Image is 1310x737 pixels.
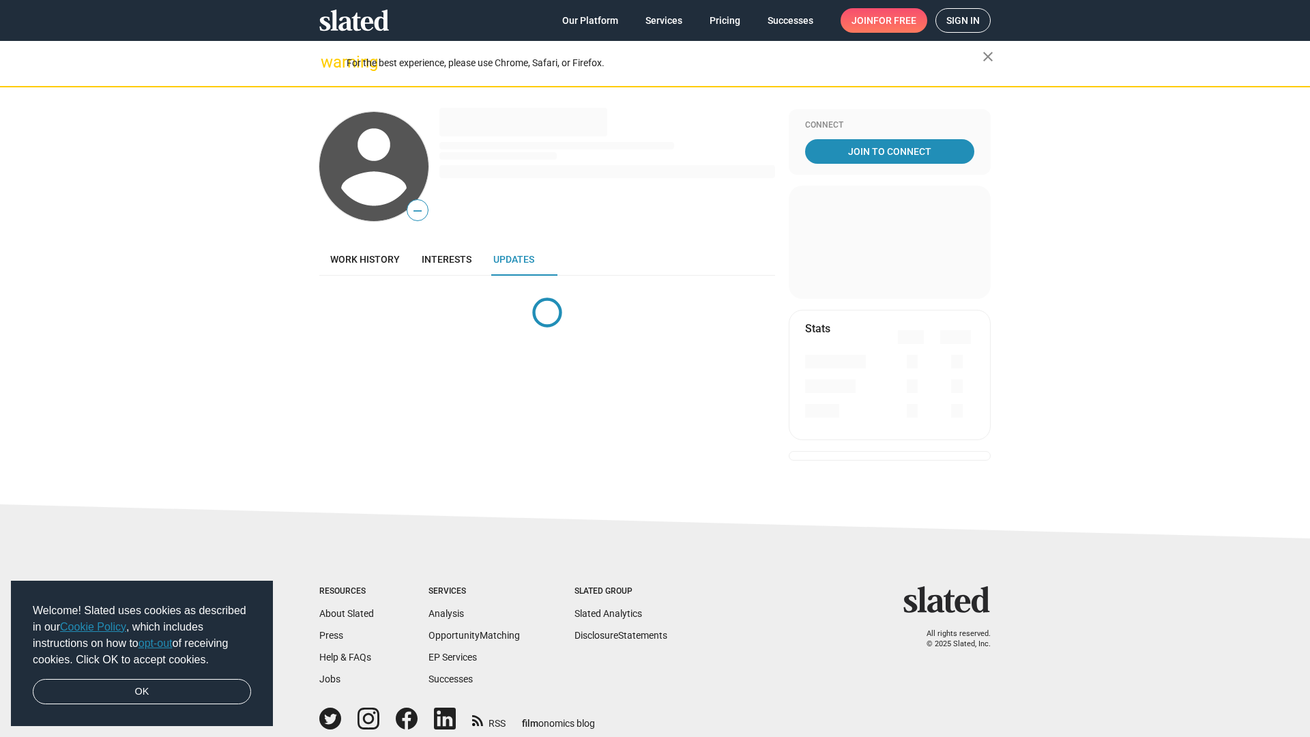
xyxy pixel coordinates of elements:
a: Join To Connect [805,139,974,164]
a: Help & FAQs [319,652,371,663]
span: Our Platform [562,8,618,33]
span: Interests [422,254,471,265]
span: Welcome! Slated uses cookies as described in our , which includes instructions on how to of recei... [33,603,251,668]
a: Pricing [699,8,751,33]
a: Successes [428,674,473,684]
div: Resources [319,586,374,597]
a: dismiss cookie message [33,679,251,705]
span: Pricing [710,8,740,33]
a: Joinfor free [841,8,927,33]
p: All rights reserved. © 2025 Slated, Inc. [912,629,991,649]
a: Successes [757,8,824,33]
a: Our Platform [551,8,629,33]
div: Slated Group [574,586,667,597]
mat-icon: warning [321,54,337,70]
span: Sign in [946,9,980,32]
span: Join [851,8,916,33]
a: Analysis [428,608,464,619]
a: RSS [472,709,506,730]
span: Updates [493,254,534,265]
a: Work history [319,243,411,276]
span: — [407,202,428,220]
div: cookieconsent [11,581,273,727]
a: OpportunityMatching [428,630,520,641]
span: for free [873,8,916,33]
a: opt-out [139,637,173,649]
a: DisclosureStatements [574,630,667,641]
span: Work history [330,254,400,265]
a: Sign in [935,8,991,33]
mat-icon: close [980,48,996,65]
div: For the best experience, please use Chrome, Safari, or Firefox. [347,54,982,72]
a: EP Services [428,652,477,663]
span: Successes [768,8,813,33]
a: Jobs [319,674,340,684]
span: film [522,718,538,729]
span: Services [645,8,682,33]
mat-card-title: Stats [805,321,830,336]
a: Slated Analytics [574,608,642,619]
a: Updates [482,243,545,276]
div: Services [428,586,520,597]
a: filmonomics blog [522,706,595,730]
div: Connect [805,120,974,131]
a: Cookie Policy [60,621,126,633]
span: Join To Connect [808,139,972,164]
a: Interests [411,243,482,276]
a: Services [635,8,693,33]
a: Press [319,630,343,641]
a: About Slated [319,608,374,619]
